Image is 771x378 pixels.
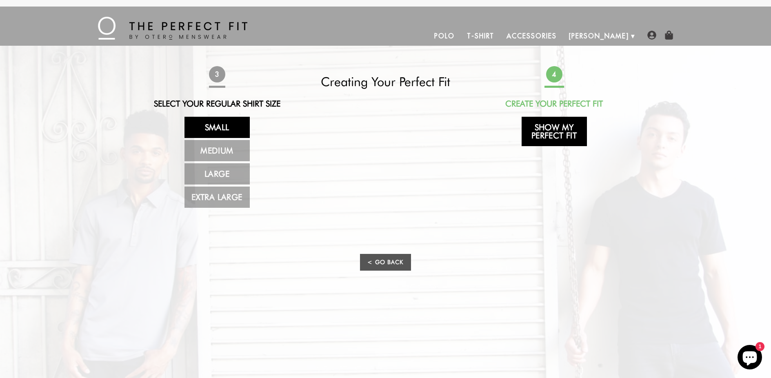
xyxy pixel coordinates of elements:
a: Small [184,117,250,138]
a: Show My Perfect Fit [522,117,587,146]
a: [PERSON_NAME] [563,26,635,46]
h2: Select Your Regular Shirt Size [145,99,289,109]
a: < Go Back [360,254,411,271]
a: Large [184,163,250,185]
a: Medium [184,140,250,161]
img: The Perfect Fit - by Otero Menswear - Logo [98,17,247,40]
img: user-account-icon.png [647,31,656,40]
a: Polo [428,26,461,46]
inbox-online-store-chat: Shopify online store chat [735,345,764,371]
img: shopping-bag-icon.png [664,31,673,40]
a: T-Shirt [461,26,500,46]
h2: Creating Your Perfect Fit [313,74,458,89]
h2: Create Your Perfect Fit [482,99,627,109]
a: Accessories [500,26,562,46]
a: Extra Large [184,187,250,208]
span: 4 [544,64,564,84]
span: 3 [207,64,227,84]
